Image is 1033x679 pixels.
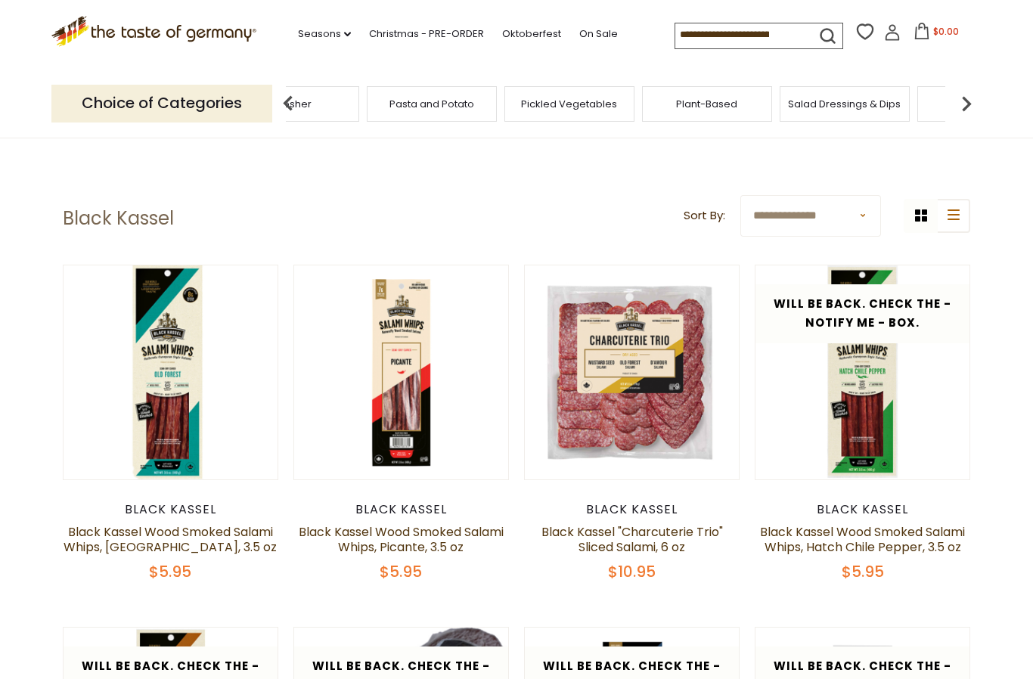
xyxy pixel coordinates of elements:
[64,523,277,556] a: Black Kassel Wood Smoked Salami Whips, [GEOGRAPHIC_DATA], 3.5 oz
[951,88,982,119] img: next arrow
[63,502,278,517] div: Black Kassel
[149,561,191,582] span: $5.95
[684,206,725,225] label: Sort By:
[273,88,303,119] img: previous arrow
[541,523,723,556] a: Black Kassel "Charcuterie Trio" Sliced Salami, 6 oz
[293,502,509,517] div: Black Kassel
[608,561,656,582] span: $10.95
[521,98,617,110] a: Pickled Vegetables
[502,26,561,42] a: Oktoberfest
[294,265,508,479] img: Black
[369,26,484,42] a: Christmas - PRE-ORDER
[380,561,422,582] span: $5.95
[788,98,901,110] a: Salad Dressings & Dips
[755,265,969,479] img: Black
[676,98,737,110] a: Plant-Based
[389,98,474,110] a: Pasta and Potato
[579,26,618,42] a: On Sale
[51,85,272,122] p: Choice of Categories
[524,502,740,517] div: Black Kassel
[755,502,970,517] div: Black Kassel
[299,523,504,556] a: Black Kassel Wood Smoked Salami Whips, Picante, 3.5 oz
[933,25,959,38] span: $0.00
[842,561,884,582] span: $5.95
[525,265,739,479] img: Black
[63,207,174,230] h1: Black Kassel
[904,23,968,45] button: $0.00
[64,265,278,479] img: Black
[760,523,965,556] a: Black Kassel Wood Smoked Salami Whips, Hatch Chile Pepper, 3.5 oz
[298,26,351,42] a: Seasons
